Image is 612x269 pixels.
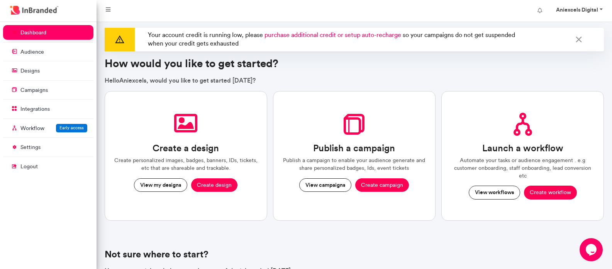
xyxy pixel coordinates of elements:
[548,3,609,19] a: Aniexcels Digital
[59,125,84,130] span: Early access
[20,163,38,171] p: logout
[105,249,604,260] h4: Not sure where to start?
[20,105,50,113] p: integrations
[3,63,93,78] a: designs
[451,157,594,179] p: Automate your tasks or audience engagement . e.g customer onboarding, staff onboarding, lead conv...
[145,28,534,51] p: Your account credit is running low, please so your campaigns do not get suspended when your credi...
[469,186,520,200] button: View workflows
[191,178,237,192] button: Create design
[299,178,351,192] button: View campaigns
[3,83,93,97] a: campaigns
[482,143,563,154] h3: Launch a workflow
[3,121,93,135] a: WorkflowEarly access
[8,4,60,17] img: InBranded Logo
[3,44,93,59] a: audience
[134,178,187,192] button: View my designs
[20,144,41,151] p: settings
[105,57,604,70] h3: How would you like to get started?
[283,157,426,172] p: Publish a campaign to enable your audience generate and share personalized badges, Ids, event tic...
[20,67,40,75] p: designs
[3,102,93,116] a: integrations
[524,186,577,200] button: Create workflow
[3,25,93,40] a: dashboard
[20,125,44,132] p: Workflow
[114,157,258,172] p: Create personalized images, badges, banners, IDs, tickets, etc that are shareable and trackable.
[580,238,604,261] iframe: chat widget
[313,143,395,154] h3: Publish a campaign
[355,178,409,192] button: Create campaign
[153,143,219,154] h3: Create a design
[20,86,48,94] p: campaigns
[105,76,604,85] p: Hello Aniexcels , would you like to get started [DATE]?
[20,29,46,37] p: dashboard
[556,6,598,13] strong: Aniexcels Digital
[20,48,44,56] p: audience
[264,31,401,39] span: purchase additional credit or setup auto-recharge
[3,140,93,154] a: settings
